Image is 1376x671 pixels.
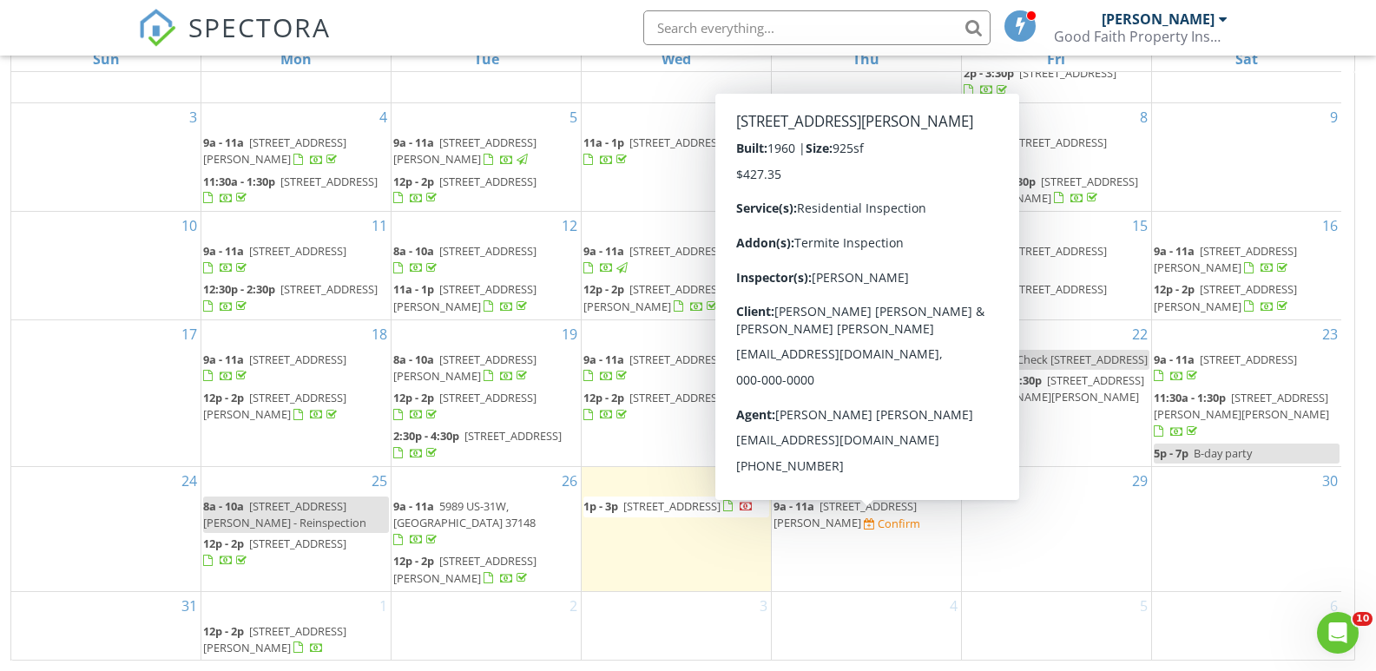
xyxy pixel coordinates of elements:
[582,103,772,212] td: Go to August 6, 2025
[203,623,244,639] span: 12p - 2p
[1044,47,1069,71] a: Friday
[583,352,727,384] a: 9a - 11a [STREET_ADDRESS]
[964,135,1107,167] a: 9a - 11a [STREET_ADDRESS]
[393,135,537,167] span: [STREET_ADDRESS][PERSON_NAME]
[964,63,1149,101] a: 2p - 3:30p [STREET_ADDRESS]
[964,352,998,367] span: 8a - 9a
[964,174,1138,206] span: [STREET_ADDRESS][PERSON_NAME]
[756,103,771,131] a: Go to August 6, 2025
[11,103,201,212] td: Go to August 3, 2025
[393,388,579,425] a: 12p - 2p [STREET_ADDRESS]
[583,135,727,167] a: 11a - 1p [STREET_ADDRESS]
[393,553,537,585] a: 12p - 2p [STREET_ADDRESS][PERSON_NAME]
[558,320,581,348] a: Go to August 19, 2025
[178,592,201,620] a: Go to August 31, 2025
[1129,320,1151,348] a: Go to August 22, 2025
[774,428,942,460] a: 2:30p - 4:30p [STREET_ADDRESS][PERSON_NAME]
[1136,592,1151,620] a: Go to September 5, 2025
[643,10,991,45] input: Search everything...
[849,47,883,71] a: Thursday
[774,390,814,405] span: 12p - 2p
[393,390,434,405] span: 12p - 2p
[1004,352,1148,367] span: ReCheck [STREET_ADDRESS]
[964,372,1144,421] a: 10:30a - 12:30p [STREET_ADDRESS][PERSON_NAME][PERSON_NAME]
[558,467,581,495] a: Go to August 26, 2025
[203,623,346,655] a: 12p - 2p [STREET_ADDRESS][PERSON_NAME]
[820,390,917,405] span: [STREET_ADDRESS]
[938,467,961,495] a: Go to August 28, 2025
[1154,352,1297,384] a: 9a - 11a [STREET_ADDRESS]
[393,280,579,317] a: 11a - 1p [STREET_ADDRESS][PERSON_NAME]
[11,212,201,320] td: Go to August 10, 2025
[280,174,378,189] span: [STREET_ADDRESS]
[964,281,1004,297] span: 12p - 2p
[583,281,727,313] a: 12p - 2p [STREET_ADDRESS][PERSON_NAME]
[138,9,176,47] img: The Best Home Inspection Software - Spectora
[774,174,917,206] a: 12p - 2p [STREET_ADDRESS]
[583,281,727,313] span: [STREET_ADDRESS][PERSON_NAME]
[1151,319,1341,466] td: Go to August 23, 2025
[774,243,926,275] a: 8a - 9:30a [STREET_ADDRESS]
[392,103,582,212] td: Go to August 5, 2025
[1353,612,1373,626] span: 10
[464,428,562,444] span: [STREET_ADDRESS]
[203,172,389,209] a: 11:30a - 1:30p [STREET_ADDRESS]
[1010,243,1107,259] span: [STREET_ADDRESS]
[1151,466,1341,591] td: Go to August 30, 2025
[1154,280,1340,317] a: 12p - 2p [STREET_ADDRESS][PERSON_NAME]
[1154,350,1340,387] a: 9a - 11a [STREET_ADDRESS]
[393,426,579,464] a: 2:30p - 4:30p [STREET_ADDRESS]
[946,103,961,131] a: Go to August 7, 2025
[393,281,434,297] span: 11a - 1p
[203,280,389,317] a: 12:30p - 2:30p [STREET_ADDRESS]
[11,319,201,466] td: Go to August 17, 2025
[820,174,917,189] span: [STREET_ADDRESS]
[938,320,961,348] a: Go to August 21, 2025
[771,103,961,212] td: Go to August 7, 2025
[964,243,1107,275] a: 9a - 11a [STREET_ADDRESS]
[1154,281,1195,297] span: 12p - 2p
[582,212,772,320] td: Go to August 13, 2025
[583,241,769,279] a: 9a - 11a [STREET_ADDRESS]
[582,466,772,591] td: Go to August 27, 2025
[203,390,346,422] span: [STREET_ADDRESS][PERSON_NAME]
[393,553,434,569] span: 12p - 2p
[392,212,582,320] td: Go to August 12, 2025
[756,592,771,620] a: Go to September 3, 2025
[201,466,392,591] td: Go to August 25, 2025
[203,281,378,313] a: 12:30p - 2:30p [STREET_ADDRESS]
[1154,281,1297,313] a: 12p - 2p [STREET_ADDRESS][PERSON_NAME]
[393,352,537,384] span: [STREET_ADDRESS][PERSON_NAME]
[964,172,1149,209] a: 12:30p - 2:30p [STREET_ADDRESS][PERSON_NAME]
[774,135,917,167] span: [STREET_ADDRESS][PERSON_NAME]
[393,174,537,206] a: 12p - 2p [STREET_ADDRESS]
[280,281,378,297] span: [STREET_ADDRESS]
[748,212,771,240] a: Go to August 13, 2025
[774,352,917,384] a: 9a - 11a [STREET_ADDRESS]
[393,241,579,279] a: 8a - 10a [STREET_ADDRESS]
[1319,212,1341,240] a: Go to August 16, 2025
[203,352,346,384] a: 9a - 11a [STREET_ADDRESS]
[774,281,814,297] span: 12p - 2p
[178,320,201,348] a: Go to August 17, 2025
[938,212,961,240] a: Go to August 14, 2025
[201,319,392,466] td: Go to August 18, 2025
[393,553,537,585] span: [STREET_ADDRESS][PERSON_NAME]
[774,135,814,150] span: 9a - 11a
[249,243,346,259] span: [STREET_ADDRESS]
[1317,612,1359,654] iframe: Intercom live chat
[771,591,961,661] td: Go to September 4, 2025
[583,497,769,517] a: 1p - 3p [STREET_ADDRESS]
[203,350,389,387] a: 9a - 11a [STREET_ADDRESS]
[203,390,346,422] a: 12p - 2p [STREET_ADDRESS][PERSON_NAME]
[774,352,814,367] span: 9a - 11a
[964,281,1107,313] a: 12p - 2p [STREET_ADDRESS]
[1327,592,1341,620] a: Go to September 6, 2025
[1102,10,1215,28] div: [PERSON_NAME]
[774,174,814,189] span: 12p - 2p
[774,498,917,530] a: 9a - 11a [STREET_ADDRESS][PERSON_NAME]
[393,281,537,313] a: 11a - 1p [STREET_ADDRESS][PERSON_NAME]
[583,388,769,425] a: 12p - 2p [STREET_ADDRESS]
[393,135,434,150] span: 9a - 11a
[203,498,244,514] span: 8a - 10a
